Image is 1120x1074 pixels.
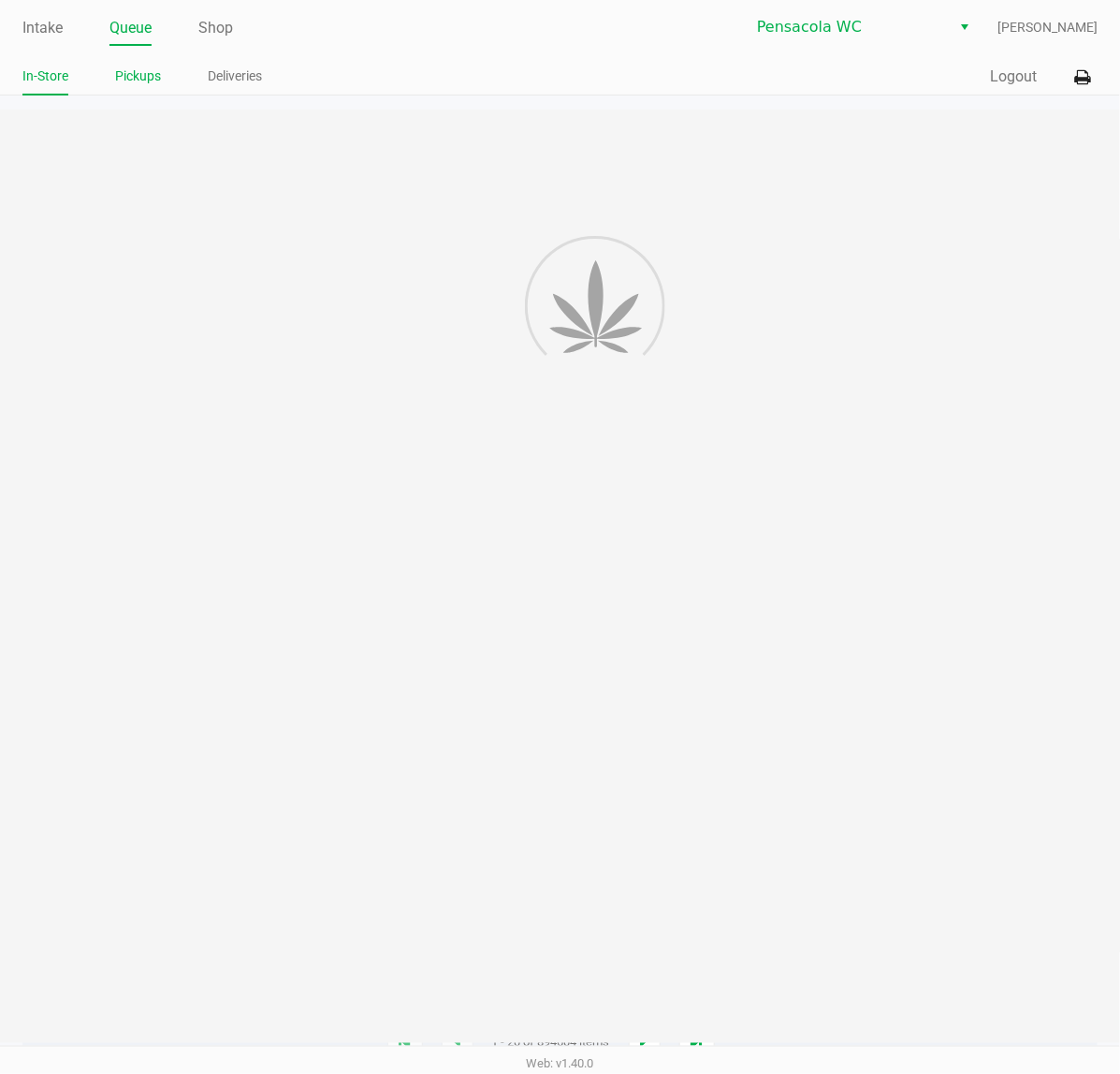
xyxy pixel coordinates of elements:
[951,10,978,44] button: Select
[198,15,233,41] a: Shop
[527,1056,594,1070] span: Web: v1.40.0
[115,65,161,88] a: Pickups
[22,65,68,88] a: In-Store
[109,15,152,41] a: Queue
[22,15,63,41] a: Intake
[997,18,1098,37] span: [PERSON_NAME]
[990,66,1037,88] button: Logout
[208,65,262,88] a: Deliveries
[757,16,939,38] span: Pensacola WC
